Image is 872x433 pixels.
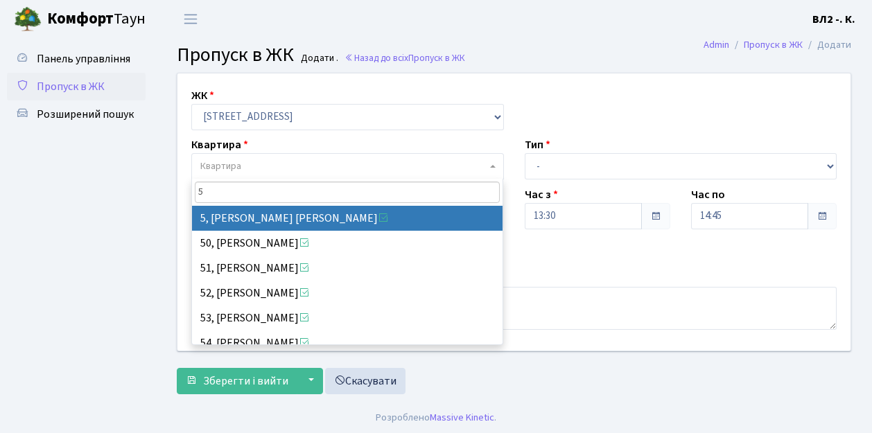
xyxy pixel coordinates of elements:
label: Час з [525,186,558,203]
li: Додати [803,37,851,53]
li: 52, [PERSON_NAME] [192,281,503,306]
span: Пропуск в ЖК [408,51,465,64]
label: Тип [525,136,550,153]
span: Панель управління [37,51,130,67]
a: Пропуск в ЖК [7,73,146,100]
span: Пропуск в ЖК [37,79,105,94]
a: Massive Kinetic [430,410,494,425]
li: 5, [PERSON_NAME] [PERSON_NAME] [192,206,503,231]
span: Таун [47,8,146,31]
span: Зберегти і вийти [203,373,288,389]
a: Панель управління [7,45,146,73]
label: Квартира [191,136,248,153]
button: Переключити навігацію [173,8,208,30]
div: Розроблено . [376,410,496,425]
label: Час по [691,186,725,203]
nav: breadcrumb [683,30,872,60]
a: ВЛ2 -. К. [812,11,855,28]
a: Пропуск в ЖК [744,37,803,52]
a: Admin [704,37,729,52]
span: Квартира [200,159,241,173]
li: 51, [PERSON_NAME] [192,256,503,281]
img: logo.png [14,6,42,33]
a: Розширений пошук [7,100,146,128]
label: ЖК [191,87,214,104]
b: Комфорт [47,8,114,30]
small: Додати . [298,53,338,64]
span: Розширений пошук [37,107,134,122]
a: Скасувати [325,368,406,394]
li: 54, [PERSON_NAME] [192,330,503,355]
li: 53, [PERSON_NAME] [192,306,503,330]
b: ВЛ2 -. К. [812,12,855,27]
a: Назад до всіхПропуск в ЖК [345,51,465,64]
li: 50, [PERSON_NAME] [192,231,503,256]
span: Пропуск в ЖК [177,41,294,69]
button: Зберегти і вийти [177,368,297,394]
